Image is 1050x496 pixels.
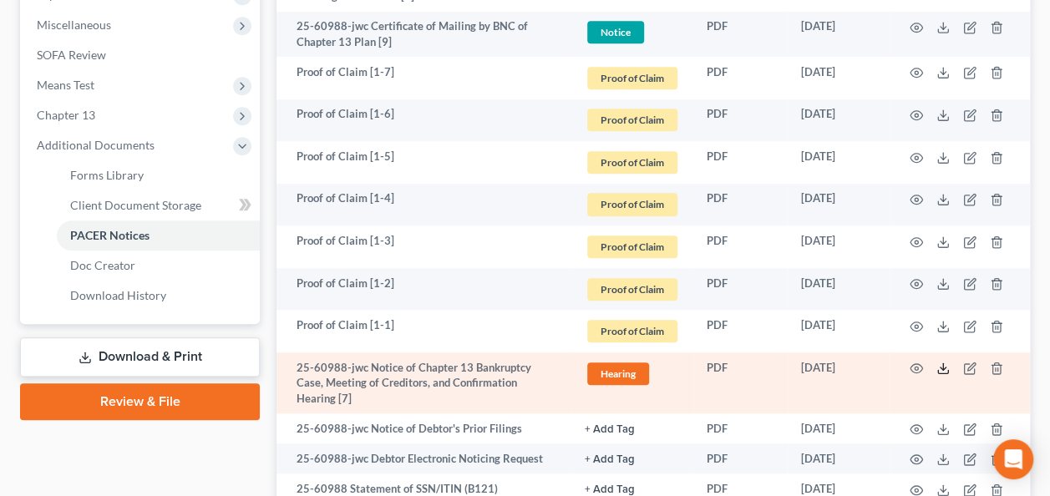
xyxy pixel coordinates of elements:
[20,337,260,377] a: Download & Print
[20,383,260,420] a: Review & File
[585,190,680,218] a: Proof of Claim
[37,108,95,122] span: Chapter 13
[587,21,644,43] span: Notice
[993,439,1033,479] div: Open Intercom Messenger
[585,106,680,134] a: Proof of Claim
[276,184,571,226] td: Proof of Claim [1-4]
[587,193,677,215] span: Proof of Claim
[276,12,571,58] td: 25-60988-jwc Certificate of Mailing by BNC of Chapter 13 Plan [9]
[585,424,635,435] button: + Add Tag
[693,184,788,226] td: PDF
[276,99,571,142] td: Proof of Claim [1-6]
[788,99,890,142] td: [DATE]
[585,149,680,176] a: Proof of Claim
[693,352,788,413] td: PDF
[585,64,680,92] a: Proof of Claim
[585,360,680,387] a: Hearing
[693,57,788,99] td: PDF
[788,225,890,268] td: [DATE]
[585,276,680,303] a: Proof of Claim
[788,184,890,226] td: [DATE]
[57,190,260,220] a: Client Document Storage
[788,413,890,443] td: [DATE]
[587,67,677,89] span: Proof of Claim
[276,268,571,311] td: Proof of Claim [1-2]
[37,48,106,62] span: SOFA Review
[276,443,571,473] td: 25-60988-jwc Debtor Electronic Noticing Request
[57,160,260,190] a: Forms Library
[37,18,111,32] span: Miscellaneous
[693,141,788,184] td: PDF
[276,225,571,268] td: Proof of Claim [1-3]
[693,268,788,311] td: PDF
[276,141,571,184] td: Proof of Claim [1-5]
[788,12,890,58] td: [DATE]
[585,451,680,467] a: + Add Tag
[693,310,788,352] td: PDF
[585,317,680,345] a: Proof of Claim
[23,40,260,70] a: SOFA Review
[788,57,890,99] td: [DATE]
[587,151,677,174] span: Proof of Claim
[587,235,677,258] span: Proof of Claim
[585,454,635,465] button: + Add Tag
[276,310,571,352] td: Proof of Claim [1-1]
[276,57,571,99] td: Proof of Claim [1-7]
[587,362,649,385] span: Hearing
[693,443,788,473] td: PDF
[37,78,94,92] span: Means Test
[788,310,890,352] td: [DATE]
[276,352,571,413] td: 25-60988-jwc Notice of Chapter 13 Bankruptcy Case, Meeting of Creditors, and Confirmation Hearing...
[788,141,890,184] td: [DATE]
[587,109,677,131] span: Proof of Claim
[276,413,571,443] td: 25-60988-jwc Notice of Debtor's Prior Filings
[70,168,144,182] span: Forms Library
[693,12,788,58] td: PDF
[70,228,150,242] span: PACER Notices
[788,268,890,311] td: [DATE]
[585,18,680,46] a: Notice
[693,99,788,142] td: PDF
[585,421,680,437] a: + Add Tag
[585,484,635,495] button: + Add Tag
[788,352,890,413] td: [DATE]
[57,220,260,251] a: PACER Notices
[70,288,166,302] span: Download History
[788,443,890,473] td: [DATE]
[57,251,260,281] a: Doc Creator
[693,413,788,443] td: PDF
[37,138,155,152] span: Additional Documents
[587,278,677,301] span: Proof of Claim
[57,281,260,311] a: Download History
[587,320,677,342] span: Proof of Claim
[585,233,680,261] a: Proof of Claim
[70,258,135,272] span: Doc Creator
[70,198,201,212] span: Client Document Storage
[693,225,788,268] td: PDF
